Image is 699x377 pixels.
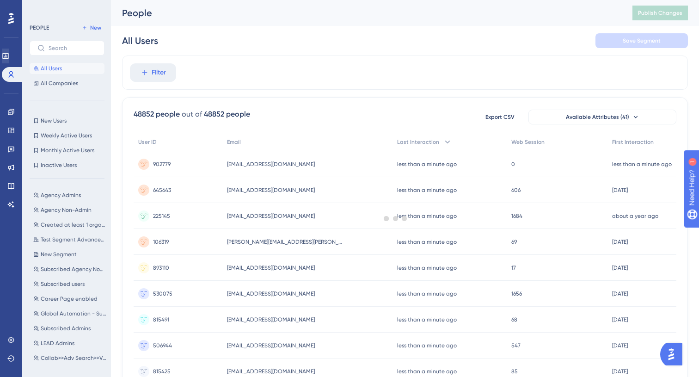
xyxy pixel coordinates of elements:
[41,117,67,124] span: New Users
[30,352,110,364] button: Collab>>Adv Search>>Video>>Teams
[41,295,98,303] span: Career Page enabled
[397,368,457,375] time: less than a minute ago
[30,278,110,290] button: Subscribed users
[122,34,158,47] div: All Users
[41,206,92,214] span: Agency Non-Admin
[30,204,110,216] button: Agency Non-Admin
[623,37,661,44] span: Save Segment
[41,310,106,317] span: Global Automation - Subscribed
[30,130,104,141] button: Weekly Active Users
[638,9,682,17] span: Publish Changes
[41,80,78,87] span: All Companies
[595,33,688,48] button: Save Segment
[41,221,106,229] span: Created at least 1 organization
[41,236,106,243] span: Test Segment Advanced Search [BETA]
[41,354,106,362] span: Collab>>Adv Search>>Video>>Teams
[30,115,104,126] button: New Users
[30,234,110,245] button: Test Segment Advanced Search [BETA]
[30,145,104,156] button: Monthly Active Users
[30,338,110,349] button: LEAD Admins
[41,147,94,154] span: Monthly Active Users
[30,323,110,334] button: Subscribed Admins
[41,340,74,347] span: LEAD Admins
[30,293,110,304] button: Career Page enabled
[41,192,81,199] span: Agency Admins
[41,251,77,258] span: New Segment
[30,24,49,31] div: PEOPLE
[90,24,101,31] span: New
[30,63,104,74] button: All Users
[632,6,688,20] button: Publish Changes
[41,132,92,139] span: Weekly Active Users
[41,65,62,72] span: All Users
[41,325,91,332] span: Subscribed Admins
[79,22,104,33] button: New
[30,160,104,171] button: Inactive Users
[30,249,110,260] button: New Segment
[30,78,104,89] button: All Companies
[41,280,85,288] span: Subscribed users
[22,2,58,13] span: Need Help?
[612,368,628,375] time: [DATE]
[30,264,110,275] button: Subscribed Agency Non-Admins
[660,340,688,368] iframe: UserGuiding AI Assistant Launcher
[49,45,97,51] input: Search
[30,219,110,230] button: Created at least 1 organization
[64,5,67,12] div: 1
[30,308,110,319] button: Global Automation - Subscribed
[41,266,106,273] span: Subscribed Agency Non-Admins
[122,6,609,19] div: People
[30,190,110,201] button: Agency Admins
[41,161,77,169] span: Inactive Users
